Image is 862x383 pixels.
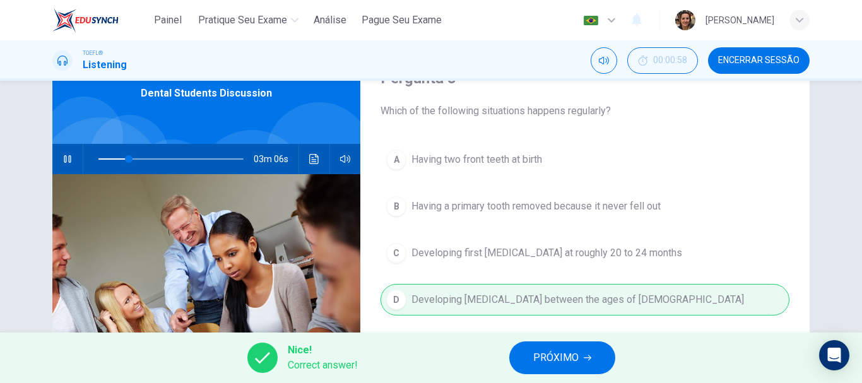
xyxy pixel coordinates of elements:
span: Correct answer! [288,358,358,373]
span: Pratique seu exame [198,13,287,28]
span: Nice! [288,343,358,358]
button: 00:00:58 [627,47,698,74]
div: Open Intercom Messenger [819,340,849,370]
img: pt [583,16,599,25]
span: TOEFL® [83,49,103,57]
div: Silenciar [591,47,617,74]
span: Análise [314,13,346,28]
button: Pague Seu Exame [357,9,447,32]
a: EduSynch logo [52,8,148,33]
span: Painel [154,13,182,28]
h1: Listening [83,57,127,73]
div: [PERSON_NAME] [706,13,774,28]
span: 03m 06s [254,144,298,174]
span: Encerrar Sessão [718,56,800,66]
span: Which of the following situations happens regularly? [381,103,789,119]
button: Clique para ver a transcrição do áudio [304,144,324,174]
button: Pratique seu exame [193,9,304,32]
button: Painel [148,9,188,32]
button: PRÓXIMO [509,341,615,374]
div: Esconder [627,47,698,74]
button: Análise [309,9,351,32]
span: Pague Seu Exame [362,13,442,28]
img: Profile picture [675,10,695,30]
span: Dental Students Discussion [141,86,272,101]
img: EduSynch logo [52,8,119,33]
span: PRÓXIMO [533,349,579,367]
span: 00:00:58 [653,56,687,66]
button: Encerrar Sessão [708,47,810,74]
